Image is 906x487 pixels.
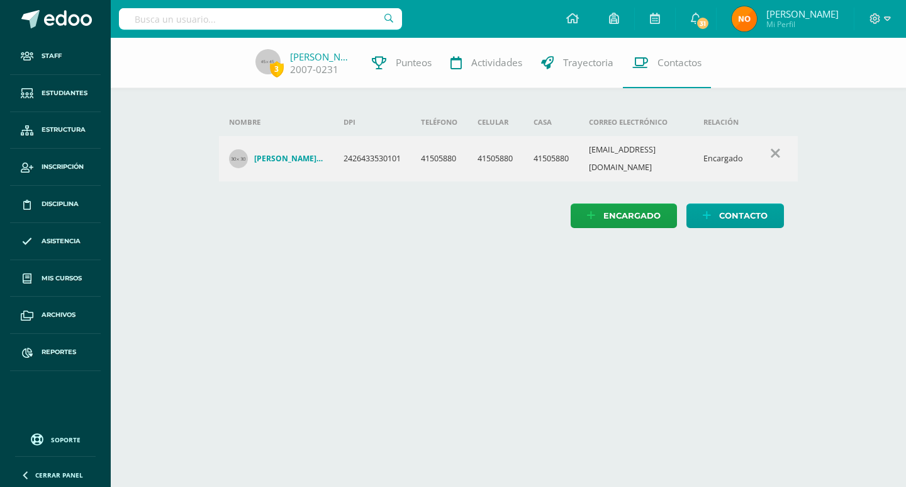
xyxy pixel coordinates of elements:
span: Trayectoria [563,56,613,69]
span: Asistencia [42,236,81,246]
a: Punteos [362,38,441,88]
span: 3 [270,61,284,77]
th: Relación [693,108,753,136]
span: Disciplina [42,199,79,209]
a: Inscripción [10,149,101,186]
a: Archivos [10,297,101,334]
a: Staff [10,38,101,75]
a: Actividades [441,38,532,88]
a: Asistencia [10,223,101,260]
a: Estructura [10,112,101,149]
span: Inscripción [42,162,84,172]
td: [EMAIL_ADDRESS][DOMAIN_NAME] [579,136,693,181]
span: Punteos [396,56,432,69]
span: Contacto [719,204,768,227]
a: Contactos [623,38,711,88]
td: 2426433530101 [333,136,411,181]
span: Reportes [42,347,76,357]
span: [PERSON_NAME] [766,8,839,20]
span: Estudiantes [42,88,87,98]
th: Casa [523,108,579,136]
td: 41505880 [467,136,523,181]
span: Estructura [42,125,86,135]
a: [PERSON_NAME] del [PERSON_NAME] [229,149,323,168]
span: Contactos [657,56,702,69]
span: Actividades [471,56,522,69]
th: Teléfono [411,108,467,136]
span: Mi Perfil [766,19,839,30]
img: 5ab026cfe20b66e6dbc847002bf25bcf.png [732,6,757,32]
span: Cerrar panel [35,471,83,479]
a: Estudiantes [10,75,101,112]
a: [PERSON_NAME] [290,50,353,63]
img: 45x45 [255,49,281,74]
a: Reportes [10,334,101,371]
a: Encargado [571,203,677,228]
th: Celular [467,108,523,136]
td: 41505880 [411,136,467,181]
a: Disciplina [10,186,101,223]
a: Soporte [15,430,96,447]
span: Staff [42,51,62,61]
a: 2007-0231 [290,63,338,76]
a: Trayectoria [532,38,623,88]
span: Archivos [42,310,75,320]
span: Mis cursos [42,273,82,284]
a: Contacto [686,203,784,228]
td: 41505880 [523,136,579,181]
span: Encargado [603,204,661,227]
th: DPI [333,108,411,136]
th: Nombre [219,108,333,136]
a: Mis cursos [10,260,101,297]
span: 31 [696,16,710,30]
img: 30x30 [229,149,248,168]
h4: [PERSON_NAME] del [PERSON_NAME] [254,154,323,164]
td: Encargado [693,136,753,181]
span: Soporte [51,435,81,444]
input: Busca un usuario... [119,8,402,30]
th: Correo electrónico [579,108,693,136]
